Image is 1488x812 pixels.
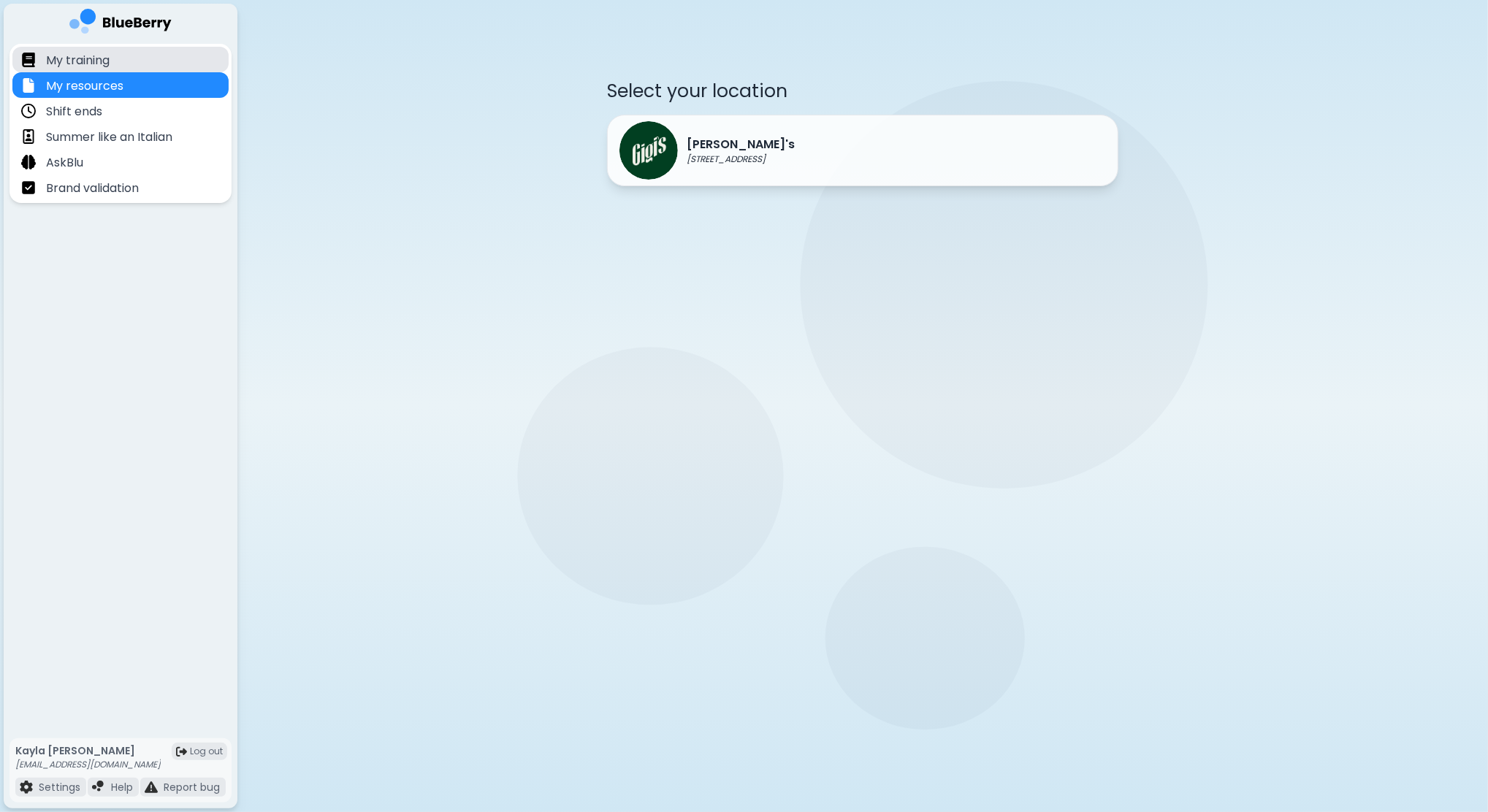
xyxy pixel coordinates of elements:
img: file icon [21,53,36,67]
img: file icon [21,155,36,169]
p: [STREET_ADDRESS] [687,153,795,165]
p: [EMAIL_ADDRESS][DOMAIN_NAME] [15,759,161,770]
img: file icon [21,180,36,195]
img: Gigi's logo [619,121,678,180]
p: Report bug [164,781,220,794]
p: Brand validation [46,180,139,197]
p: Help [111,781,133,794]
p: [PERSON_NAME]'s [687,136,795,153]
img: file icon [21,104,36,118]
p: Kayla [PERSON_NAME] [15,744,161,757]
p: My resources [46,77,123,95]
img: file icon [21,78,36,93]
img: file icon [20,781,33,794]
img: file icon [145,781,158,794]
img: file icon [92,781,105,794]
img: logout [176,746,187,757]
img: file icon [21,129,36,144]
p: Summer like an Italian [46,129,172,146]
p: My training [46,52,110,69]
p: Shift ends [46,103,102,120]
p: AskBlu [46,154,83,172]
p: Select your location [607,79,1118,103]
img: company logo [69,9,172,39]
p: Settings [39,781,80,794]
span: Log out [190,746,223,757]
